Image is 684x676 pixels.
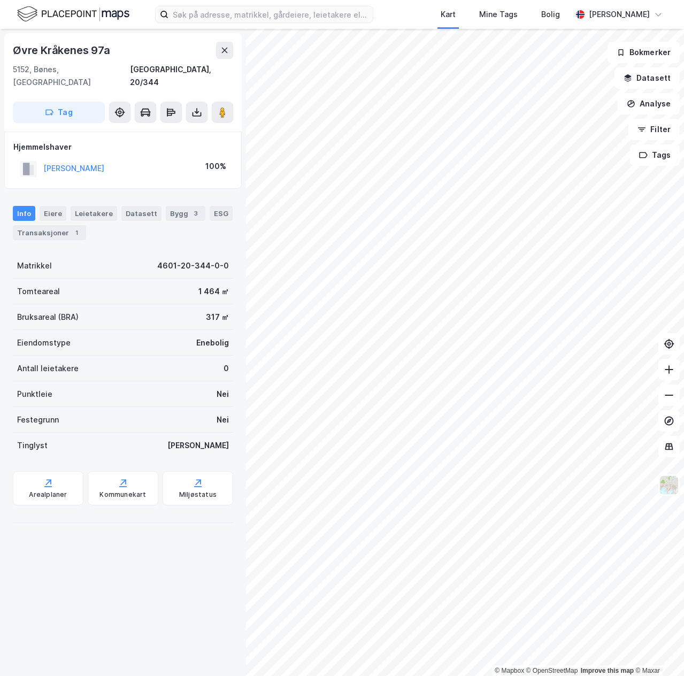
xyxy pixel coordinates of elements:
button: Tags [630,144,680,166]
div: 1 [71,227,82,238]
div: 0 [224,362,229,375]
div: Punktleie [17,388,52,401]
div: Øvre Kråkenes 97a [13,42,112,59]
div: Miljøstatus [179,490,217,499]
div: 1 464 ㎡ [198,285,229,298]
div: Datasett [121,206,162,221]
div: Bruksareal (BRA) [17,311,79,324]
a: Mapbox [495,667,524,674]
div: Kontrollprogram for chat [631,625,684,676]
div: Arealplaner [29,490,67,499]
a: OpenStreetMap [526,667,578,674]
img: Z [659,475,679,495]
div: Tomteareal [17,285,60,298]
div: Eiendomstype [17,336,71,349]
div: [GEOGRAPHIC_DATA], 20/344 [130,63,234,89]
div: Bygg [166,206,205,221]
div: Tinglyst [17,439,48,452]
div: Matrikkel [17,259,52,272]
div: Eiere [40,206,66,221]
div: Enebolig [196,336,229,349]
div: [PERSON_NAME] [167,439,229,452]
input: Søk på adresse, matrikkel, gårdeiere, leietakere eller personer [168,6,373,22]
div: Info [13,206,35,221]
div: [PERSON_NAME] [589,8,650,21]
button: Filter [628,119,680,140]
div: 3 [190,208,201,219]
div: Mine Tags [479,8,518,21]
div: Kart [441,8,456,21]
a: Improve this map [581,667,634,674]
div: 5152, Bønes, [GEOGRAPHIC_DATA] [13,63,130,89]
div: Hjemmelshaver [13,141,233,153]
button: Analyse [618,93,680,114]
div: Antall leietakere [17,362,79,375]
button: Tag [13,102,105,123]
div: Festegrunn [17,413,59,426]
div: Kommunekart [99,490,146,499]
div: 100% [205,160,226,173]
div: Bolig [541,8,560,21]
div: Leietakere [71,206,117,221]
img: logo.f888ab2527a4732fd821a326f86c7f29.svg [17,5,129,24]
button: Bokmerker [608,42,680,63]
div: Transaksjoner [13,225,86,240]
div: Nei [217,413,229,426]
button: Datasett [614,67,680,89]
div: Nei [217,388,229,401]
div: 317 ㎡ [206,311,229,324]
div: 4601-20-344-0-0 [157,259,229,272]
div: ESG [210,206,233,221]
iframe: Chat Widget [631,625,684,676]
